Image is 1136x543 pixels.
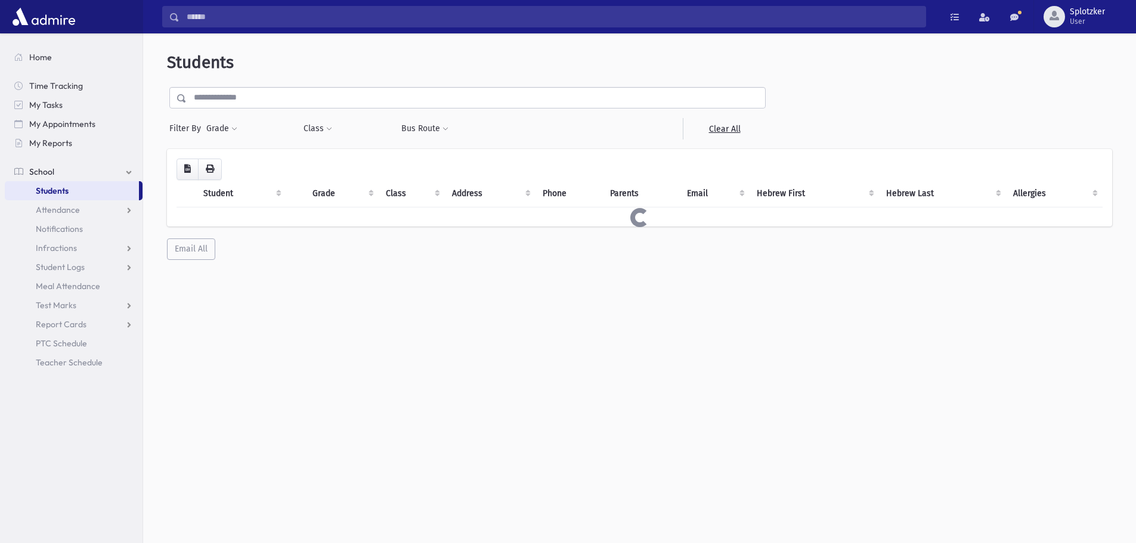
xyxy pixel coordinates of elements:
[445,180,536,207] th: Address
[5,257,143,277] a: Student Logs
[680,180,750,207] th: Email
[5,277,143,296] a: Meal Attendance
[177,159,199,180] button: CSV
[36,262,85,272] span: Student Logs
[36,224,83,234] span: Notifications
[1070,7,1105,17] span: Splotzker
[10,5,78,29] img: AdmirePro
[5,76,143,95] a: Time Tracking
[29,166,54,177] span: School
[36,243,77,253] span: Infractions
[36,281,100,291] span: Meal Attendance
[36,185,69,196] span: Students
[5,219,143,238] a: Notifications
[683,118,766,139] a: Clear All
[5,181,139,200] a: Students
[5,200,143,219] a: Attendance
[5,95,143,114] a: My Tasks
[5,134,143,153] a: My Reports
[36,357,103,368] span: Teacher Schedule
[167,238,215,260] button: Email All
[305,180,378,207] th: Grade
[5,114,143,134] a: My Appointments
[5,315,143,334] a: Report Cards
[303,118,333,139] button: Class
[5,238,143,257] a: Infractions
[5,48,143,67] a: Home
[198,159,222,180] button: Print
[401,118,449,139] button: Bus Route
[536,180,603,207] th: Phone
[1070,17,1105,26] span: User
[5,296,143,315] a: Test Marks
[29,52,52,63] span: Home
[1006,180,1103,207] th: Allergies
[206,118,238,139] button: Grade
[603,180,680,207] th: Parents
[29,80,83,91] span: Time Tracking
[167,52,234,72] span: Students
[5,162,143,181] a: School
[36,204,80,215] span: Attendance
[750,180,878,207] th: Hebrew First
[29,119,95,129] span: My Appointments
[36,319,86,330] span: Report Cards
[36,300,76,311] span: Test Marks
[29,100,63,110] span: My Tasks
[36,338,87,349] span: PTC Schedule
[379,180,445,207] th: Class
[5,334,143,353] a: PTC Schedule
[196,180,286,207] th: Student
[29,138,72,148] span: My Reports
[5,353,143,372] a: Teacher Schedule
[879,180,1007,207] th: Hebrew Last
[179,6,925,27] input: Search
[169,122,206,135] span: Filter By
